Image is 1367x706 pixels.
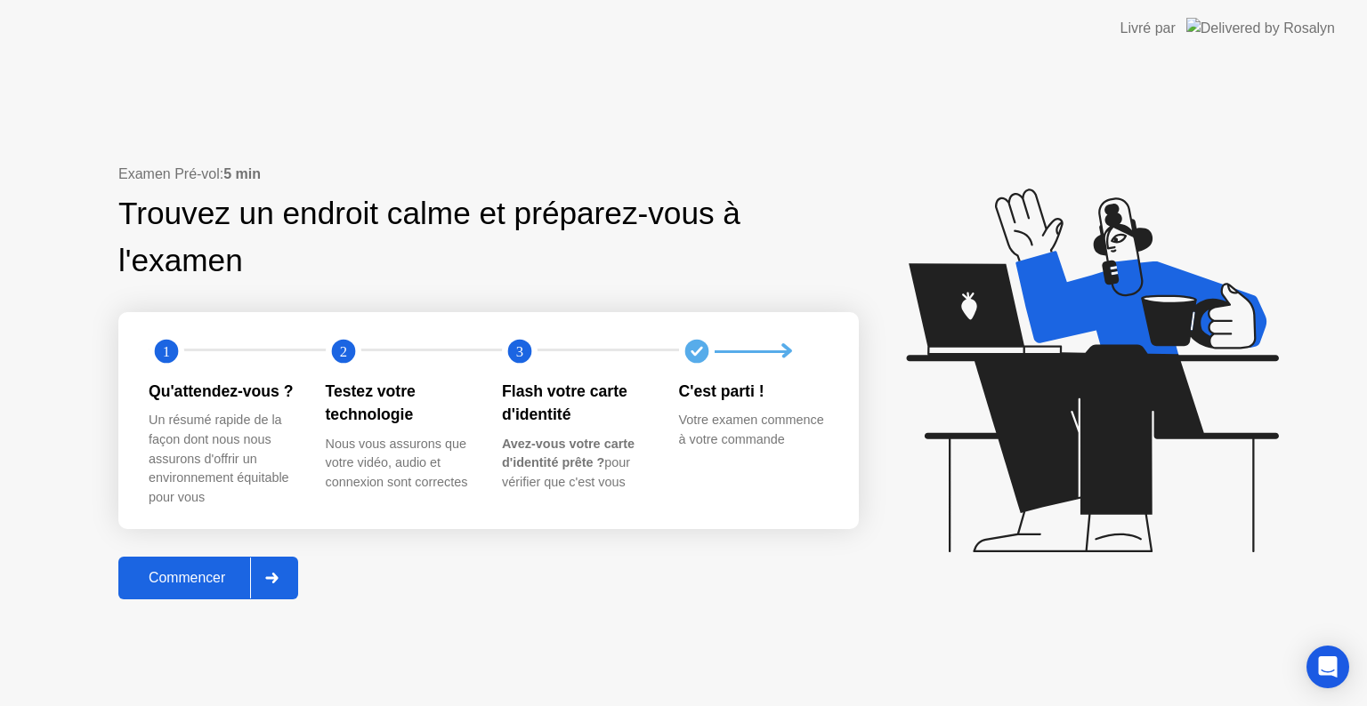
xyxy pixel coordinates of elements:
[339,343,346,360] text: 2
[1186,18,1335,38] img: Delivered by Rosalyn
[502,380,651,427] div: Flash votre carte d'identité
[118,190,746,285] div: Trouvez un endroit calme et préparez-vous à l'examen
[1120,18,1176,39] div: Livré par
[679,380,828,403] div: C'est parti !
[149,411,297,507] div: Un résumé rapide de la façon dont nous nous assurons d'offrir un environnement équitable pour vous
[326,380,474,427] div: Testez votre technologie
[1306,646,1349,688] div: Open Intercom Messenger
[502,437,635,470] b: Avez-vous votre carte d'identité prête ?
[124,570,250,586] div: Commencer
[679,411,828,449] div: Votre examen commence à votre commande
[516,343,523,360] text: 3
[118,164,859,185] div: Examen Pré-vol:
[223,166,261,181] b: 5 min
[326,435,474,493] div: Nous vous assurons que votre vidéo, audio et connexion sont correctes
[149,380,297,403] div: Qu'attendez-vous ?
[163,343,170,360] text: 1
[118,557,298,599] button: Commencer
[502,435,651,493] div: pour vérifier que c'est vous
